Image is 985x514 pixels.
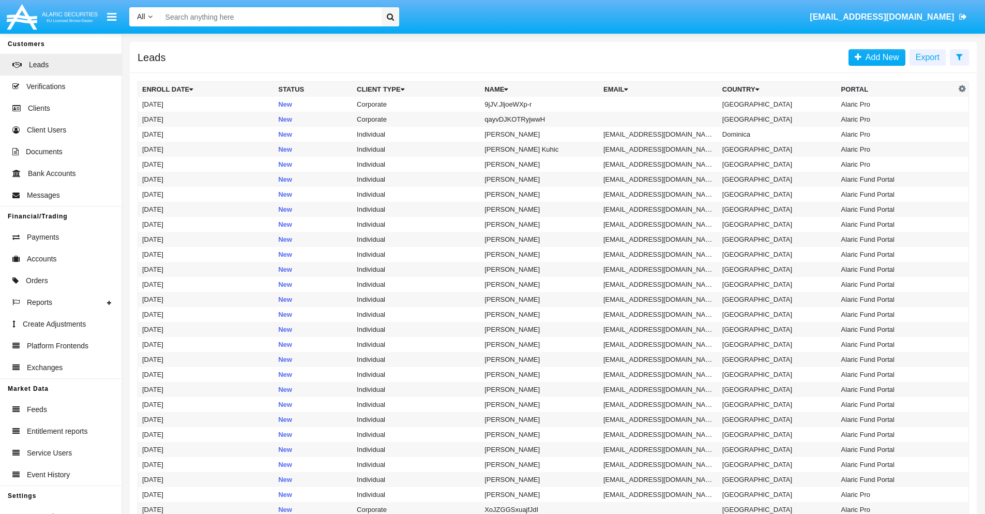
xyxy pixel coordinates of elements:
span: Documents [26,146,63,157]
td: Alaric Fund Portal [837,172,956,187]
td: Alaric Pro [837,97,956,112]
td: [EMAIL_ADDRESS][DOMAIN_NAME] [599,292,718,307]
td: [PERSON_NAME] [480,382,599,397]
td: [GEOGRAPHIC_DATA] [718,427,837,442]
td: [GEOGRAPHIC_DATA] [718,322,837,337]
td: [DATE] [138,277,275,292]
th: Country [718,82,837,97]
td: [DATE] [138,172,275,187]
td: Dominica [718,127,837,142]
td: [DATE] [138,97,275,112]
td: New [274,187,353,202]
td: [EMAIL_ADDRESS][DOMAIN_NAME] [599,307,718,322]
span: Event History [27,469,70,480]
td: [PERSON_NAME] [480,322,599,337]
td: [GEOGRAPHIC_DATA] [718,292,837,307]
td: Individual [353,232,480,247]
td: [DATE] [138,262,275,277]
td: Individual [353,202,480,217]
td: [GEOGRAPHIC_DATA] [718,217,837,232]
td: [EMAIL_ADDRESS][DOMAIN_NAME] [599,337,718,352]
td: New [274,307,353,322]
th: Status [274,82,353,97]
td: [GEOGRAPHIC_DATA] [718,457,837,472]
td: Individual [353,427,480,442]
td: [EMAIL_ADDRESS][DOMAIN_NAME] [599,157,718,172]
td: [DATE] [138,427,275,442]
td: [EMAIL_ADDRESS][DOMAIN_NAME] [599,217,718,232]
td: [PERSON_NAME] Kuhic [480,142,599,157]
td: [EMAIL_ADDRESS][DOMAIN_NAME] [599,352,718,367]
td: Alaric Fund Portal [837,397,956,412]
td: New [274,262,353,277]
td: [DATE] [138,157,275,172]
td: [DATE] [138,487,275,502]
span: Orders [26,275,48,286]
td: [PERSON_NAME] [480,337,599,352]
td: Individual [353,352,480,367]
td: [DATE] [138,367,275,382]
th: Portal [837,82,956,97]
td: [GEOGRAPHIC_DATA] [718,247,837,262]
td: Alaric Fund Portal [837,232,956,247]
td: Alaric Fund Portal [837,262,956,277]
td: New [274,352,353,367]
td: [EMAIL_ADDRESS][DOMAIN_NAME] [599,172,718,187]
td: [EMAIL_ADDRESS][DOMAIN_NAME] [599,412,718,427]
td: Alaric Pro [837,157,956,172]
td: [DATE] [138,202,275,217]
span: Leads [29,60,49,70]
td: [DATE] [138,412,275,427]
td: New [274,337,353,352]
td: [GEOGRAPHIC_DATA] [718,157,837,172]
td: [PERSON_NAME] [480,172,599,187]
td: Individual [353,127,480,142]
td: New [274,247,353,262]
td: [DATE] [138,337,275,352]
th: Email [599,82,718,97]
td: New [274,157,353,172]
span: Clients [28,103,50,114]
td: New [274,142,353,157]
span: Service Users [27,448,72,459]
td: [DATE] [138,232,275,247]
td: [GEOGRAPHIC_DATA] [718,397,837,412]
span: Payments [27,232,59,243]
td: [PERSON_NAME] [480,232,599,247]
td: [GEOGRAPHIC_DATA] [718,187,837,202]
th: Client Type [353,82,480,97]
td: [EMAIL_ADDRESS][DOMAIN_NAME] [599,127,718,142]
td: Alaric Fund Portal [837,442,956,457]
td: Alaric Pro [837,487,956,502]
span: Bank Accounts [28,168,76,179]
td: Individual [353,487,480,502]
td: Alaric Pro [837,112,956,127]
td: [EMAIL_ADDRESS][DOMAIN_NAME] [599,427,718,442]
td: [PERSON_NAME] [480,397,599,412]
td: [DATE] [138,247,275,262]
span: Messages [27,190,60,201]
td: Corporate [353,97,480,112]
td: [PERSON_NAME] [480,217,599,232]
span: Verifications [26,81,65,92]
td: [EMAIL_ADDRESS][DOMAIN_NAME] [599,457,718,472]
a: [EMAIL_ADDRESS][DOMAIN_NAME] [805,3,972,32]
td: Alaric Pro [837,127,956,142]
td: [GEOGRAPHIC_DATA] [718,142,837,157]
td: Individual [353,307,480,322]
span: Entitlement reports [27,426,88,437]
td: New [274,232,353,247]
td: New [274,217,353,232]
td: [EMAIL_ADDRESS][DOMAIN_NAME] [599,367,718,382]
h5: Leads [138,53,166,62]
td: Alaric Fund Portal [837,217,956,232]
td: Alaric Fund Portal [837,202,956,217]
td: [DATE] [138,457,275,472]
td: Individual [353,172,480,187]
span: Accounts [27,254,57,265]
td: Individual [353,217,480,232]
td: [DATE] [138,187,275,202]
td: [GEOGRAPHIC_DATA] [718,262,837,277]
td: [GEOGRAPHIC_DATA] [718,472,837,487]
td: [PERSON_NAME] [480,292,599,307]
